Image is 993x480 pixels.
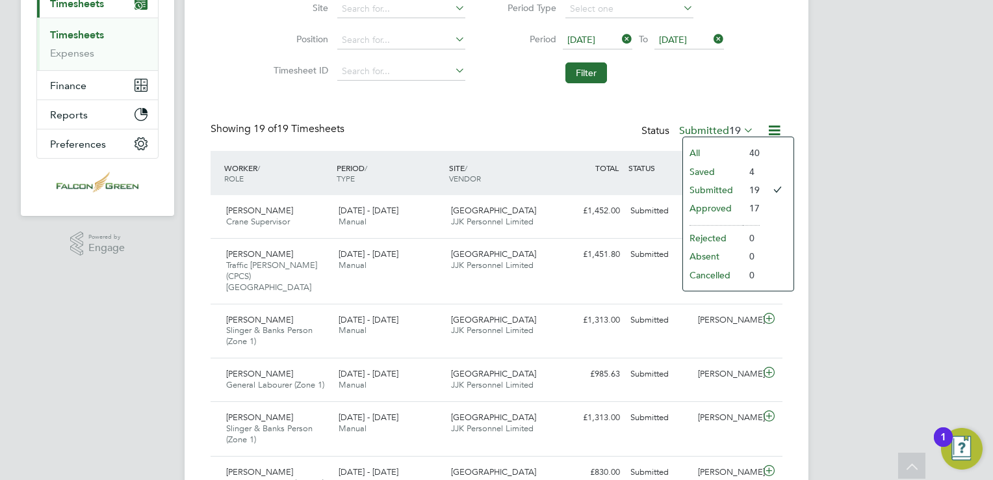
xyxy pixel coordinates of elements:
span: [PERSON_NAME] [226,412,293,423]
label: Period [498,33,556,45]
div: Submitted [625,407,693,429]
span: [GEOGRAPHIC_DATA] [451,205,536,216]
span: [GEOGRAPHIC_DATA] [451,368,536,379]
li: 0 [743,247,760,265]
span: [DATE] - [DATE] [339,412,398,423]
span: [PERSON_NAME] [226,368,293,379]
span: [DATE] [659,34,687,46]
div: Submitted [625,200,693,222]
span: TYPE [337,173,355,183]
span: [GEOGRAPHIC_DATA] [451,248,536,260]
span: [GEOGRAPHIC_DATA] [451,466,536,477]
div: [PERSON_NAME] [693,407,760,429]
li: Absent [683,247,743,265]
li: Rejected [683,229,743,247]
span: ROLE [224,173,244,183]
span: TOTAL [595,163,619,173]
span: Slinger & Banks Person (Zone 1) [226,423,313,445]
span: [DATE] - [DATE] [339,368,398,379]
div: STATUS [625,156,693,180]
input: Search for... [337,31,465,49]
div: [PERSON_NAME] [693,364,760,385]
div: Submitted [625,364,693,385]
input: Search for... [337,62,465,81]
div: PERIOD [333,156,446,190]
span: JJK Personnel Limited [451,423,534,434]
div: SITE [446,156,558,190]
span: Slinger & Banks Person (Zone 1) [226,325,313,347]
span: [PERSON_NAME] [226,466,293,477]
button: Preferences [37,129,158,158]
li: 4 [743,163,760,181]
li: Submitted [683,181,743,199]
img: falcongreen-logo-retina.png [57,172,138,193]
label: Period Type [498,2,556,14]
label: Submitted [679,124,754,137]
li: 0 [743,229,760,247]
div: Submitted [625,244,693,265]
div: Submitted [625,310,693,331]
span: JJK Personnel Limited [451,216,534,227]
button: Reports [37,100,158,129]
span: / [465,163,467,173]
button: Filter [565,62,607,83]
li: 40 [743,144,760,162]
label: Timesheet ID [270,64,328,76]
label: Site [270,2,328,14]
li: 0 [743,266,760,284]
span: Finance [50,79,86,92]
li: All [683,144,743,162]
span: [PERSON_NAME] [226,205,293,216]
span: To [635,31,652,47]
span: [PERSON_NAME] [226,314,293,325]
span: Preferences [50,138,106,150]
div: Timesheets [37,18,158,70]
span: 19 [729,124,741,137]
li: 19 [743,181,760,199]
span: Reports [50,109,88,121]
span: Engage [88,243,125,254]
button: Finance [37,71,158,100]
span: [DATE] [567,34,595,46]
span: Manual [339,216,367,227]
span: Powered by [88,232,125,243]
li: Cancelled [683,266,743,284]
div: WORKER [221,156,333,190]
li: 17 [743,199,760,217]
span: / [365,163,367,173]
label: Position [270,33,328,45]
div: [PERSON_NAME] [693,310,760,331]
span: [DATE] - [DATE] [339,466,398,477]
span: [DATE] - [DATE] [339,248,398,260]
a: Timesheets [50,29,104,41]
a: Expenses [50,47,94,59]
button: Open Resource Center, 1 new notification [941,428,983,470]
span: Manual [339,379,367,390]
div: Showing [211,122,347,136]
a: Go to home page [36,172,159,193]
li: Approved [683,199,743,217]
div: Status [641,122,756,140]
span: VENDOR [449,173,481,183]
span: Traffic [PERSON_NAME] (CPCS) [GEOGRAPHIC_DATA] [226,260,317,293]
span: [DATE] - [DATE] [339,314,398,325]
span: JJK Personnel Limited [451,325,534,336]
div: £1,451.80 [558,244,625,265]
div: 1 [940,437,946,454]
span: General Labourer (Zone 1) [226,379,324,390]
span: [GEOGRAPHIC_DATA] [451,412,536,423]
span: 19 of [253,122,277,135]
span: Manual [339,260,367,271]
div: £1,313.00 [558,407,625,429]
span: 19 Timesheets [253,122,344,135]
div: £1,313.00 [558,310,625,331]
span: [GEOGRAPHIC_DATA] [451,314,536,325]
span: / [257,163,260,173]
span: Manual [339,423,367,434]
div: £1,452.00 [558,200,625,222]
span: Crane Supervisor [226,216,290,227]
span: JJK Personnel Limited [451,379,534,390]
span: [PERSON_NAME] [226,248,293,260]
span: [DATE] - [DATE] [339,205,398,216]
span: JJK Personnel Limited [451,260,534,271]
